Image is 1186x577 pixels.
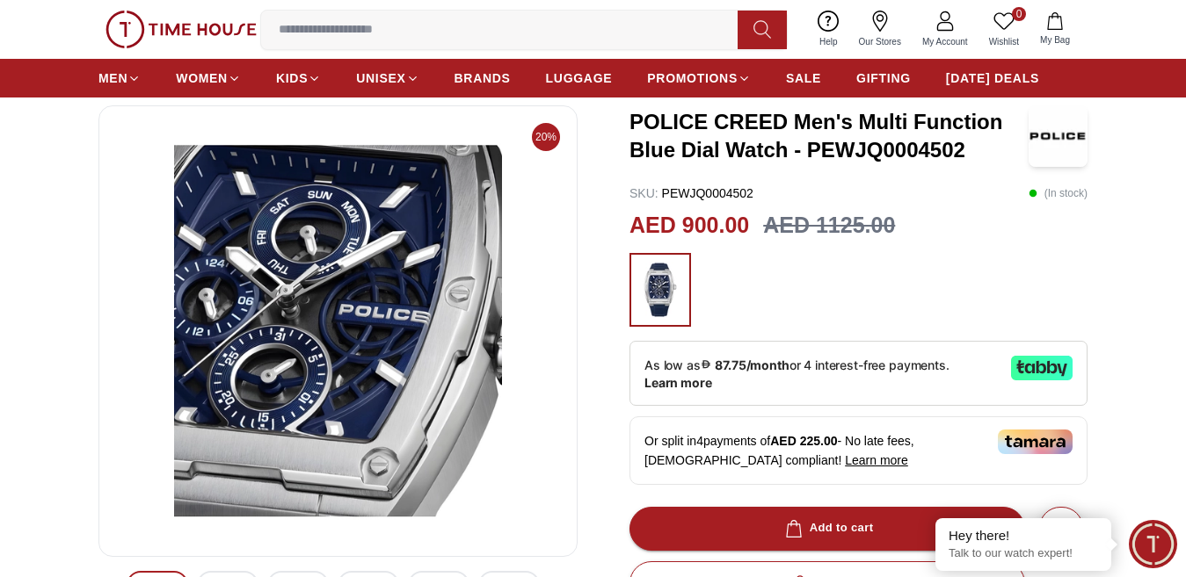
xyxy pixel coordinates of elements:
[809,7,848,52] a: Help
[98,69,127,87] span: MEN
[1129,520,1177,568] div: Chat Widget
[852,35,908,48] span: Our Stores
[629,108,1029,164] h3: POLICE CREED Men's Multi Function Blue Dial Watch - PEWJQ0004502
[949,546,1098,561] p: Talk to our watch expert!
[629,209,749,242] h2: AED 900.00
[782,518,874,538] div: Add to cart
[1030,9,1080,50] button: My Bag
[812,35,845,48] span: Help
[786,62,821,94] a: SALE
[356,69,405,87] span: UNISEX
[998,429,1073,454] img: Tamara
[276,62,321,94] a: KIDS
[982,35,1026,48] span: Wishlist
[629,416,1088,485] div: Or split in 4 payments of - No late fees, [DEMOGRAPHIC_DATA] compliant!
[629,186,658,200] span: SKU :
[856,69,911,87] span: GIFTING
[176,62,241,94] a: WOMEN
[770,434,837,448] span: AED 225.00
[106,11,257,48] img: ...
[455,69,511,87] span: BRANDS
[1033,33,1077,47] span: My Bag
[176,69,228,87] span: WOMEN
[98,62,141,94] a: MEN
[629,184,753,202] p: PEWJQ0004502
[1029,184,1088,202] p: ( In stock )
[915,35,975,48] span: My Account
[1012,7,1026,21] span: 0
[356,62,418,94] a: UNISEX
[113,120,563,542] img: POLICE CREED Men's Multi Function Blue Dial Watch - PEWJQ0004502
[276,69,308,87] span: KIDS
[638,262,682,318] img: ...
[532,123,560,151] span: 20%
[949,527,1098,545] div: Hey there!
[546,62,613,94] a: LUGGAGE
[979,7,1030,52] a: 0Wishlist
[946,69,1039,87] span: [DATE] DEALS
[1029,105,1088,167] img: POLICE CREED Men's Multi Function Blue Dial Watch - PEWJQ0004502
[455,62,511,94] a: BRANDS
[546,69,613,87] span: LUGGAGE
[848,7,912,52] a: Our Stores
[845,453,908,467] span: Learn more
[946,62,1039,94] a: [DATE] DEALS
[856,62,911,94] a: GIFTING
[629,507,1025,551] button: Add to cart
[786,69,821,87] span: SALE
[763,209,895,242] h3: AED 1125.00
[647,69,738,87] span: PROMOTIONS
[647,62,751,94] a: PROMOTIONS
